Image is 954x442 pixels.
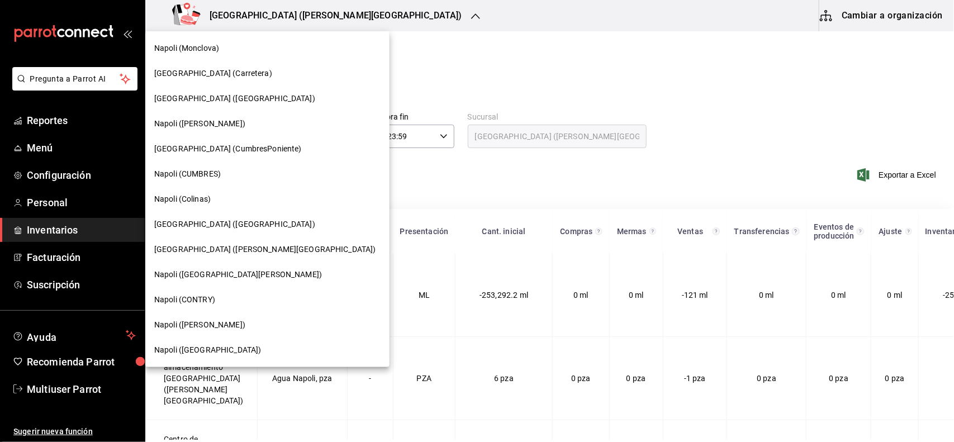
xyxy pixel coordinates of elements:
div: Napoli (CUMBRES) [145,161,390,187]
span: Napoli (CONTRY) [154,294,215,306]
div: [GEOGRAPHIC_DATA] (Carretera) [145,61,390,86]
span: [GEOGRAPHIC_DATA] ([PERSON_NAME][GEOGRAPHIC_DATA]) [154,244,376,255]
span: [GEOGRAPHIC_DATA] (Carretera) [154,68,272,79]
span: Napoli ([GEOGRAPHIC_DATA]) [154,344,261,356]
div: Napoli ([PERSON_NAME]) [145,111,390,136]
div: Napoli (Colinas) [145,187,390,212]
div: [GEOGRAPHIC_DATA] (CumbresPoniente) [145,136,390,161]
div: Napoli ([PERSON_NAME]) [145,312,390,338]
span: Napoli (CUMBRES) [154,168,221,180]
div: Napoli (CONTRY) [145,287,390,312]
div: Napoli (Monclova) [145,36,390,61]
span: [GEOGRAPHIC_DATA] (CumbresPoniente) [154,143,302,155]
div: Napoli ([GEOGRAPHIC_DATA]) [145,338,390,363]
div: [GEOGRAPHIC_DATA] ([GEOGRAPHIC_DATA]) [145,86,390,111]
span: Napoli ([PERSON_NAME]) [154,319,245,331]
span: Napoli ([PERSON_NAME]) [154,118,245,130]
div: Napoli ([GEOGRAPHIC_DATA][PERSON_NAME]) [145,262,390,287]
span: [GEOGRAPHIC_DATA] ([GEOGRAPHIC_DATA]) [154,218,315,230]
div: [GEOGRAPHIC_DATA] ([GEOGRAPHIC_DATA]) [145,212,390,237]
span: [GEOGRAPHIC_DATA] ([GEOGRAPHIC_DATA]) [154,93,315,104]
span: Napoli (Colinas) [154,193,211,205]
span: Napoli (Monclova) [154,42,219,54]
span: Napoli ([GEOGRAPHIC_DATA][PERSON_NAME]) [154,269,322,281]
div: [GEOGRAPHIC_DATA] ([PERSON_NAME][GEOGRAPHIC_DATA]) [145,237,390,262]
